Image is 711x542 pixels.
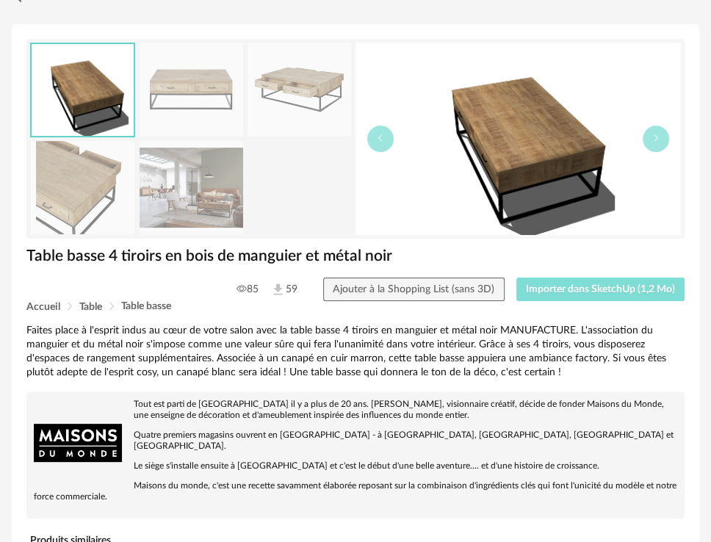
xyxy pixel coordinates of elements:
div: Faites place à l'esprit indus au cœur de votre salon avec la table basse 4 tiroirs en manguier et... [26,324,685,380]
img: brand logo [34,399,122,487]
span: Table [79,302,102,312]
span: Importer dans SketchUp (1,2 Mo) [526,284,675,295]
button: Ajouter à la Shopping List (sans 3D) [323,278,505,301]
img: thumbnail.png [355,43,681,235]
p: Maisons du monde, c'est une recette savamment élaborée reposant sur la combinaison d'ingrédients ... [34,480,677,502]
p: Le siège s'installe ensuite à [GEOGRAPHIC_DATA] et c'est le début d'une belle aventure.... et d'u... [34,460,677,471]
p: Quatre premiers magasins ouvrent en [GEOGRAPHIC_DATA] - à [GEOGRAPHIC_DATA], [GEOGRAPHIC_DATA], [... [34,430,677,452]
span: 59 [270,282,297,297]
img: table-basse-4-tiroirs-en-bois-de-manguier-et-metal-noir-1000-11-17-216948_3.jpg [31,141,134,234]
div: Breadcrumb [26,301,685,312]
img: table-basse-4-tiroirs-en-bois-de-manguier-et-metal-noir-1000-11-17-216948_2.jpg [248,43,351,137]
button: Importer dans SketchUp (1,2 Mo) [516,278,685,301]
img: table-basse-4-tiroirs-en-bois-de-manguier-et-metal-noir-1000-11-17-216948_1.jpg [140,43,243,137]
p: Tout est parti de [GEOGRAPHIC_DATA] il y a plus de 20 ans. [PERSON_NAME], visionnaire créatif, dé... [34,399,677,421]
span: Accueil [26,302,60,312]
img: table-basse-4-tiroirs-en-bois-de-manguier-et-metal-noir-1000-11-17-216948_4.jpg [140,141,243,234]
img: thumbnail.png [32,44,134,136]
span: Table basse [121,301,171,311]
span: Ajouter à la Shopping List (sans 3D) [333,284,494,295]
span: 85 [237,283,259,296]
h1: Table basse 4 tiroirs en bois de manguier et métal noir [26,246,685,266]
img: Téléchargements [270,282,286,297]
